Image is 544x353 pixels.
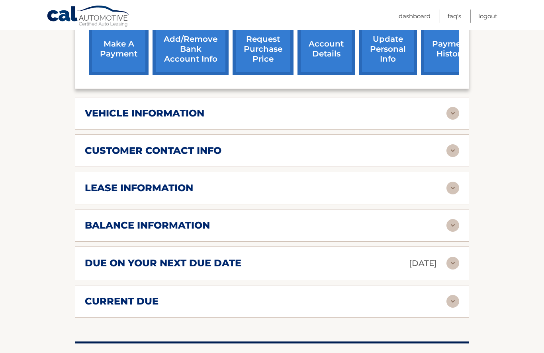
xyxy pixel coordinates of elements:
a: FAQ's [448,10,461,23]
a: update personal info [359,23,417,75]
a: Logout [478,10,497,23]
h2: customer contact info [85,145,221,157]
a: Dashboard [399,10,431,23]
a: Add/Remove bank account info [153,23,229,75]
img: accordion-rest.svg [446,107,459,120]
img: accordion-rest.svg [446,295,459,308]
p: [DATE] [409,256,437,270]
h2: balance information [85,219,210,231]
a: account details [297,23,355,75]
a: payment history [421,23,481,75]
h2: vehicle information [85,107,204,119]
a: make a payment [89,23,149,75]
a: Cal Automotive [47,5,130,28]
h2: due on your next due date [85,257,241,269]
a: request purchase price [233,23,294,75]
img: accordion-rest.svg [446,144,459,157]
img: accordion-rest.svg [446,182,459,194]
img: accordion-rest.svg [446,219,459,232]
h2: current due [85,295,159,307]
h2: lease information [85,182,193,194]
img: accordion-rest.svg [446,257,459,270]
